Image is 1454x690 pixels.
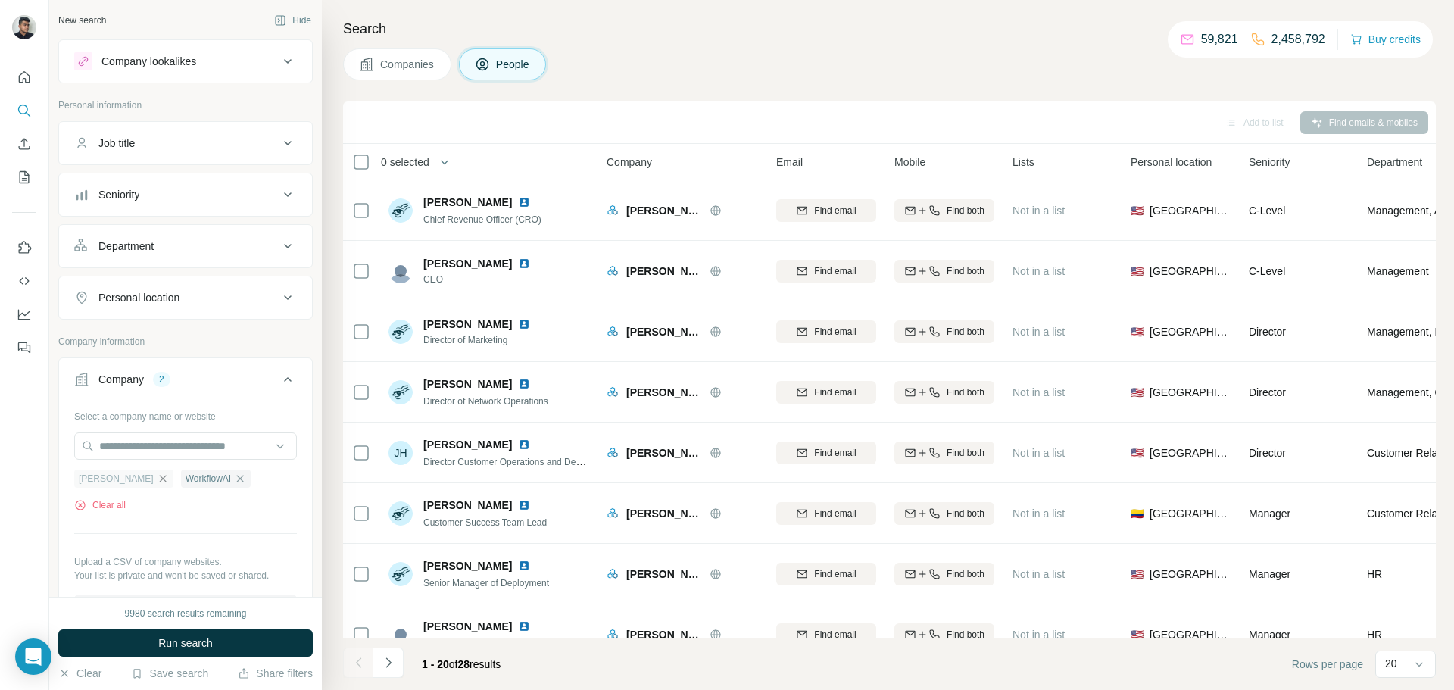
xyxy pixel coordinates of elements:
[15,638,51,675] div: Open Intercom Messenger
[626,445,702,461] span: [PERSON_NAME]
[388,198,413,223] img: Avatar
[894,563,994,585] button: Find both
[1350,29,1421,50] button: Buy credits
[59,279,312,316] button: Personal location
[1249,447,1286,459] span: Director
[607,155,652,170] span: Company
[1012,155,1034,170] span: Lists
[98,187,139,202] div: Seniority
[423,396,548,407] span: Director of Network Operations
[947,567,984,581] span: Find both
[1012,447,1065,459] span: Not in a list
[1249,326,1286,338] span: Director
[423,195,512,210] span: [PERSON_NAME]
[12,164,36,191] button: My lists
[59,43,312,80] button: Company lookalikes
[1150,264,1231,279] span: [GEOGRAPHIC_DATA]
[423,333,548,347] span: Director of Marketing
[776,155,803,170] span: Email
[12,301,36,328] button: Dashboard
[388,320,413,344] img: Avatar
[1150,445,1231,461] span: [GEOGRAPHIC_DATA]
[776,502,876,525] button: Find email
[12,64,36,91] button: Quick start
[74,555,297,569] p: Upload a CSV of company websites.
[626,324,702,339] span: [PERSON_NAME]
[496,57,531,72] span: People
[776,260,876,283] button: Find email
[1201,30,1238,48] p: 59,821
[1367,155,1422,170] span: Department
[423,619,512,634] span: [PERSON_NAME]
[626,567,702,582] span: [PERSON_NAME]
[894,381,994,404] button: Find both
[59,125,312,161] button: Job title
[1150,324,1231,339] span: [GEOGRAPHIC_DATA]
[607,447,619,459] img: Logo of Andrena
[423,256,512,271] span: [PERSON_NAME]
[1012,507,1065,520] span: Not in a list
[458,658,470,670] span: 28
[1131,264,1144,279] span: 🇺🇸
[518,258,530,270] img: LinkedIn logo
[626,264,702,279] span: [PERSON_NAME]
[98,372,144,387] div: Company
[1249,568,1290,580] span: Manager
[12,97,36,124] button: Search
[947,264,984,278] span: Find both
[947,386,984,399] span: Find both
[1249,205,1285,217] span: C-Level
[1292,657,1363,672] span: Rows per page
[947,204,984,217] span: Find both
[74,595,297,622] button: Upload a list of companies
[1150,203,1231,218] span: [GEOGRAPHIC_DATA]
[1131,203,1144,218] span: 🇺🇸
[238,666,313,681] button: Share filters
[1131,324,1144,339] span: 🇺🇸
[894,442,994,464] button: Find both
[518,620,530,632] img: LinkedIn logo
[1012,386,1065,398] span: Not in a list
[12,130,36,158] button: Enrich CSV
[423,317,512,332] span: [PERSON_NAME]
[947,325,984,339] span: Find both
[58,335,313,348] p: Company information
[373,648,404,678] button: Navigate to next page
[74,498,126,512] button: Clear all
[776,320,876,343] button: Find email
[58,666,101,681] button: Clear
[125,607,247,620] div: 9980 search results remaining
[131,666,208,681] button: Save search
[1012,205,1065,217] span: Not in a list
[388,441,413,465] div: JH
[1131,155,1212,170] span: Personal location
[423,455,613,467] span: Director Customer Operations and Deployment
[776,199,876,222] button: Find email
[343,18,1436,39] h4: Search
[12,267,36,295] button: Use Surfe API
[12,334,36,361] button: Feedback
[423,638,589,649] span: Human Resources & Recruiting Manager
[449,658,458,670] span: of
[607,386,619,398] img: Logo of Andrena
[814,446,856,460] span: Find email
[58,98,313,112] p: Personal information
[1249,386,1286,398] span: Director
[423,517,547,528] span: Customer Success Team Lead
[1367,264,1429,279] span: Management
[423,578,549,589] span: Senior Manager of Deployment
[1249,629,1290,641] span: Manager
[1150,567,1231,582] span: [GEOGRAPHIC_DATA]
[1271,30,1325,48] p: 2,458,792
[814,628,856,642] span: Find email
[894,155,925,170] span: Mobile
[423,499,512,511] span: [PERSON_NAME]
[186,472,231,485] span: WorkflowAI
[79,472,154,485] span: [PERSON_NAME]
[98,290,179,305] div: Personal location
[423,273,548,286] span: CEO
[388,380,413,404] img: Avatar
[894,623,994,646] button: Find both
[1012,568,1065,580] span: Not in a list
[518,560,530,572] img: LinkedIn logo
